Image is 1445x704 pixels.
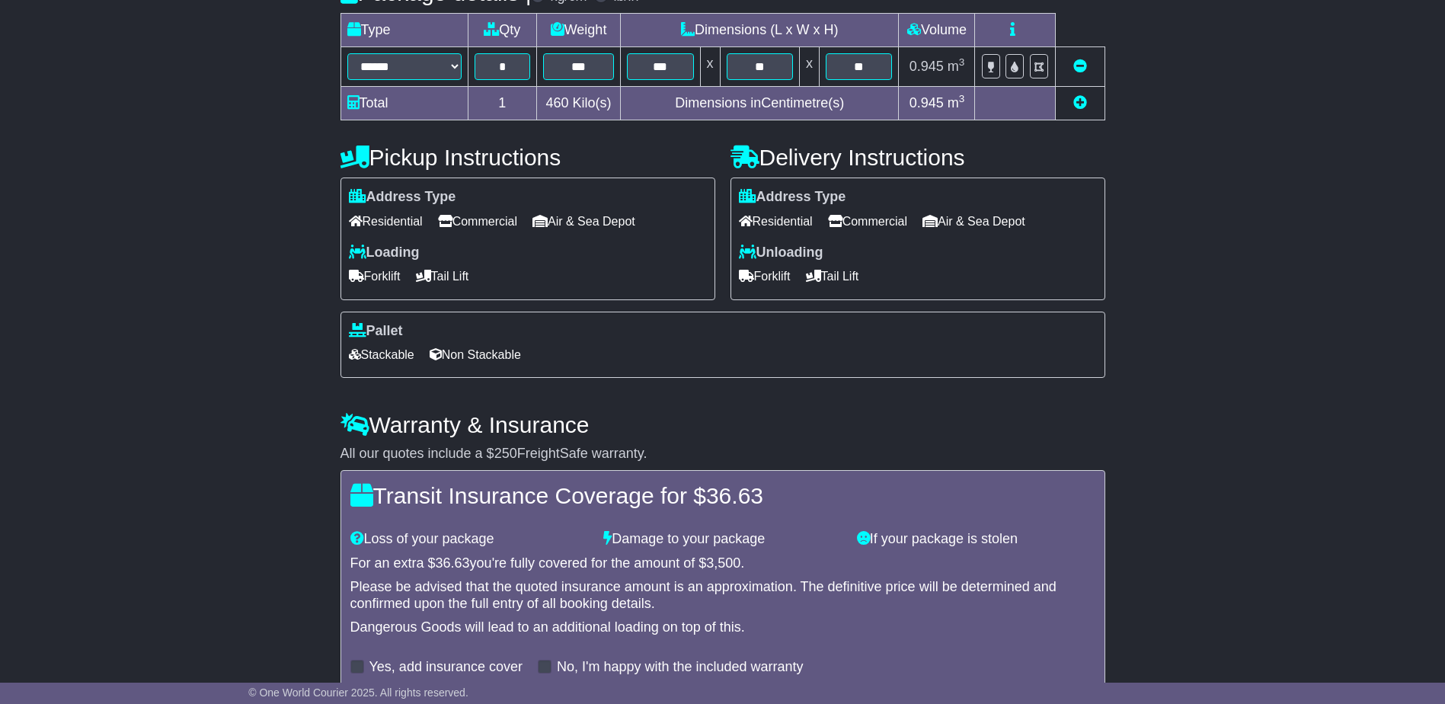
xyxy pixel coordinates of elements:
span: Air & Sea Depot [922,210,1025,233]
span: 36.63 [706,483,763,508]
label: Pallet [349,323,403,340]
td: Total [340,87,468,120]
div: Dangerous Goods will lead to an additional loading on top of this. [350,619,1095,636]
span: Air & Sea Depot [532,210,635,233]
span: Residential [349,210,423,233]
label: Address Type [739,189,846,206]
label: Address Type [349,189,456,206]
div: Loss of your package [343,531,596,548]
span: 36.63 [436,555,470,571]
td: Qty [468,14,537,47]
span: Non Stackable [430,343,521,366]
span: © One World Courier 2025. All rights reserved. [248,686,468,699]
div: Please be advised that the quoted insurance amount is an approximation. The definitive price will... [350,579,1095,612]
label: Yes, add insurance cover [369,659,523,676]
span: Residential [739,210,813,233]
span: Commercial [438,210,517,233]
td: Weight [537,14,621,47]
div: If your package is stolen [849,531,1103,548]
td: x [700,47,720,87]
td: Type [340,14,468,47]
td: 1 [468,87,537,120]
span: Stackable [349,343,414,366]
div: For an extra $ you're fully covered for the amount of $ . [350,555,1095,572]
span: m [948,95,965,110]
span: 460 [546,95,569,110]
a: Remove this item [1073,59,1087,74]
td: Volume [899,14,975,47]
span: Tail Lift [806,264,859,288]
sup: 3 [959,93,965,104]
a: Add new item [1073,95,1087,110]
span: 250 [494,446,517,461]
span: Commercial [828,210,907,233]
span: 0.945 [910,59,944,74]
div: All our quotes include a $ FreightSafe warranty. [340,446,1105,462]
span: 0.945 [910,95,944,110]
h4: Pickup Instructions [340,145,715,170]
div: Damage to your package [596,531,849,548]
span: Tail Lift [416,264,469,288]
sup: 3 [959,56,965,68]
label: Loading [349,245,420,261]
label: Unloading [739,245,823,261]
span: 3,500 [706,555,740,571]
h4: Delivery Instructions [730,145,1105,170]
span: m [948,59,965,74]
td: x [799,47,819,87]
label: No, I'm happy with the included warranty [557,659,804,676]
span: Forklift [739,264,791,288]
span: Forklift [349,264,401,288]
h4: Transit Insurance Coverage for $ [350,483,1095,508]
h4: Warranty & Insurance [340,412,1105,437]
td: Kilo(s) [537,87,621,120]
td: Dimensions in Centimetre(s) [621,87,899,120]
td: Dimensions (L x W x H) [621,14,899,47]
